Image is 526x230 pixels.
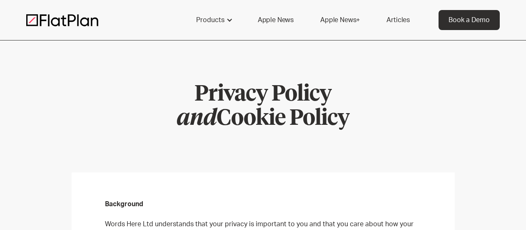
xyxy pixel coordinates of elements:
[105,201,143,207] strong: Background
[196,15,224,25] div: Products
[310,10,370,30] a: Apple News+
[248,10,304,30] a: Apple News
[177,108,217,129] em: and
[439,10,500,30] a: Book a Demo
[376,10,420,30] a: Articles
[449,15,490,25] div: Book a Demo
[186,10,241,30] div: Products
